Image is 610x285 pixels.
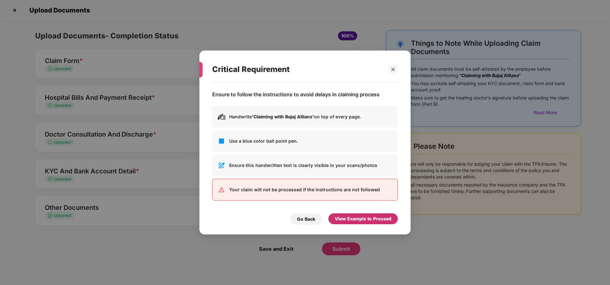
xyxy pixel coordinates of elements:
div: Critical Requirement [212,57,382,82]
img: svg+xml;base64,PHN2ZyB3aWR0aD0iMjQiIGhlaWdodD0iMjQiIHZpZXdCb3g9IjAgMCAyNCAyNCIgZmlsbD0ibm9uZSIgeG... [218,137,225,145]
img: svg+xml;base64,PHN2ZyB3aWR0aD0iMjAiIGhlaWdodD0iMjAiIHZpZXdCb3g9IjAgMCAyMCAyMCIgZmlsbD0ibm9uZSIgeG... [218,113,225,121]
span: close [391,67,395,72]
p: Ensure this handwritten text is clearly visible in your scans/photos [229,162,392,169]
p: Your claim will not be processed if the instructions are not followed [229,186,392,193]
p: Use a blue color ball point pen. [229,138,392,145]
img: svg+xml;base64,PHN2ZyB3aWR0aD0iMjQiIGhlaWdodD0iMjQiIHZpZXdCb3g9IjAgMCAyNCAyNCIgZmlsbD0ibm9uZSIgeG... [218,162,225,169]
div: Go Back [297,216,315,223]
div: View Example to Proceed [335,215,391,222]
p: Handwrite on top of every page. [229,113,392,120]
img: svg+xml;base64,PHN2ZyB3aWR0aD0iMjQiIGhlaWdodD0iMjQiIHZpZXdCb3g9IjAgMCAyNCAyNCIgZmlsbD0ibm9uZSIgeG... [218,186,225,194]
p: Ensure to follow the instructions to avoid delays in claiming process [212,91,380,98]
b: 'Claiming with Bajaj Allianz' [252,114,314,119]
